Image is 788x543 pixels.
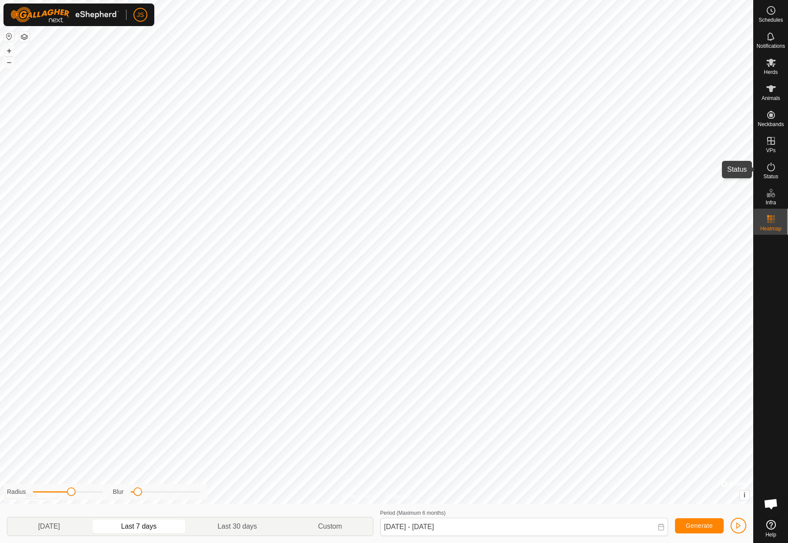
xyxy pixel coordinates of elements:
span: Heatmap [760,226,781,231]
span: Infra [765,200,776,205]
button: i [740,490,749,500]
label: Blur [113,487,124,496]
span: VPs [766,148,775,153]
span: Last 7 days [121,521,156,532]
span: Help [765,532,776,537]
label: Period (Maximum 6 months) [380,510,446,516]
span: Herds [764,70,778,75]
a: Contact Us [385,493,411,500]
span: i [744,491,745,499]
span: Animals [761,96,780,101]
span: Status [763,174,778,179]
span: Generate [686,522,713,529]
button: Reset Map [4,31,14,42]
span: [DATE] [38,521,60,532]
label: Radius [7,487,26,496]
a: Open chat [758,491,784,517]
span: Notifications [757,43,785,49]
button: – [4,57,14,67]
span: Last 30 days [218,521,257,532]
img: Gallagher Logo [10,7,119,23]
button: + [4,46,14,56]
span: Custom [318,521,342,532]
button: Generate [675,518,724,533]
a: Help [754,516,788,541]
a: Privacy Policy [342,493,375,500]
span: JS [137,10,144,20]
span: Schedules [758,17,783,23]
span: Neckbands [758,122,784,127]
button: Map Layers [19,32,30,42]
